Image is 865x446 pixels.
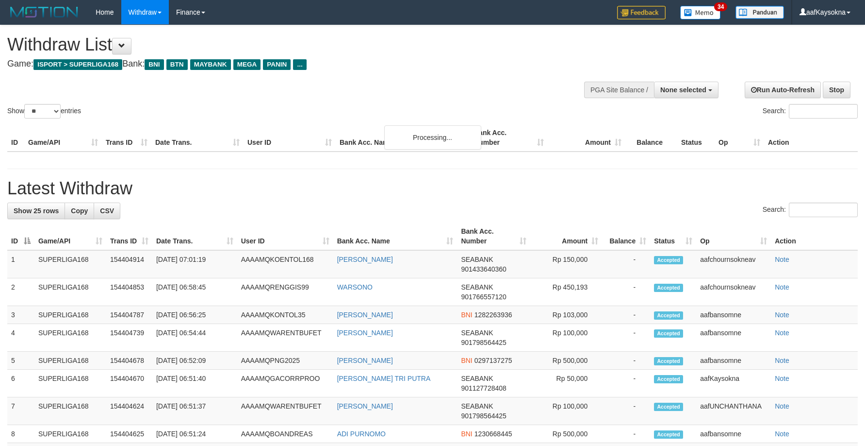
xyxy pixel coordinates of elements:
span: Copy 901798564425 to clipboard [461,339,506,346]
th: Trans ID [102,124,151,152]
td: aafbansomne [696,425,771,443]
a: [PERSON_NAME] [337,256,393,263]
a: Note [775,375,789,382]
td: [DATE] 06:51:24 [152,425,237,443]
th: User ID: activate to sort column ascending [237,223,333,250]
td: [DATE] 07:01:19 [152,250,237,278]
th: Op: activate to sort column ascending [696,223,771,250]
span: Show 25 rows [14,207,59,215]
span: BNI [461,357,472,364]
th: Trans ID: activate to sort column ascending [106,223,152,250]
th: Date Trans.: activate to sort column ascending [152,223,237,250]
td: [DATE] 06:52:09 [152,352,237,370]
a: Note [775,402,789,410]
span: Copy 901798564425 to clipboard [461,412,506,420]
span: Copy 0297137275 to clipboard [474,357,512,364]
td: 8 [7,425,34,443]
td: - [602,370,650,397]
td: 154404853 [106,278,152,306]
td: SUPERLIGA168 [34,250,106,278]
td: aafKaysokna [696,370,771,397]
img: Button%20Memo.svg [680,6,721,19]
select: Showentries [24,104,61,119]
td: aafchournsokneav [696,250,771,278]
td: Rp 100,000 [530,397,602,425]
td: 3 [7,306,34,324]
a: ADI PURNOMO [337,430,386,438]
a: Note [775,329,789,337]
td: Rp 100,000 [530,324,602,352]
span: CSV [100,207,114,215]
td: aafUNCHANTHANA [696,397,771,425]
td: - [602,250,650,278]
th: Game/API [24,124,102,152]
th: Bank Acc. Number [470,124,548,152]
td: 5 [7,352,34,370]
td: AAAAMQKOENTOL168 [237,250,333,278]
img: MOTION_logo.png [7,5,81,19]
span: None selected [660,86,706,94]
td: SUPERLIGA168 [34,306,106,324]
span: SEABANK [461,375,493,382]
td: - [602,324,650,352]
span: Copy 901127728408 to clipboard [461,384,506,392]
td: AAAAMQKONTOL35 [237,306,333,324]
span: Copy 901766557120 to clipboard [461,293,506,301]
td: AAAAMQPNG2025 [237,352,333,370]
th: Status: activate to sort column ascending [650,223,696,250]
th: Op [715,124,764,152]
th: Action [771,223,858,250]
td: 6 [7,370,34,397]
span: Accepted [654,357,683,365]
th: Action [764,124,858,152]
span: SEABANK [461,256,493,263]
th: User ID [244,124,336,152]
span: Accepted [654,256,683,264]
span: SEABANK [461,329,493,337]
td: SUPERLIGA168 [34,425,106,443]
a: Note [775,311,789,319]
td: - [602,306,650,324]
td: [DATE] 06:54:44 [152,324,237,352]
td: AAAAMQGACORRPROO [237,370,333,397]
td: 154404670 [106,370,152,397]
th: Amount [548,124,625,152]
span: SEABANK [461,402,493,410]
span: SEABANK [461,283,493,291]
label: Search: [763,104,858,119]
td: SUPERLIGA168 [34,278,106,306]
span: Accepted [654,284,683,292]
td: 154404678 [106,352,152,370]
label: Show entries [7,104,81,119]
td: - [602,425,650,443]
span: BTN [166,59,188,70]
th: Bank Acc. Number: activate to sort column ascending [457,223,530,250]
a: Note [775,357,789,364]
span: BNI [145,59,163,70]
a: Stop [823,82,850,98]
span: Accepted [654,403,683,411]
a: [PERSON_NAME] TRI PUTRA [337,375,431,382]
td: SUPERLIGA168 [34,324,106,352]
td: [DATE] 06:58:45 [152,278,237,306]
td: Rp 500,000 [530,425,602,443]
td: 154404625 [106,425,152,443]
span: PANIN [263,59,291,70]
td: aafbansomne [696,352,771,370]
td: 4 [7,324,34,352]
h1: Latest Withdraw [7,179,858,198]
th: Balance: activate to sort column ascending [602,223,650,250]
th: Bank Acc. Name: activate to sort column ascending [333,223,457,250]
td: Rp 50,000 [530,370,602,397]
input: Search: [789,104,858,119]
td: 154404787 [106,306,152,324]
button: None selected [654,82,718,98]
td: 1 [7,250,34,278]
a: Run Auto-Refresh [745,82,821,98]
td: aafbansomne [696,306,771,324]
span: BNI [461,311,472,319]
div: PGA Site Balance / [584,82,654,98]
span: ... [293,59,306,70]
td: AAAAMQWARENTBUFET [237,324,333,352]
td: 7 [7,397,34,425]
